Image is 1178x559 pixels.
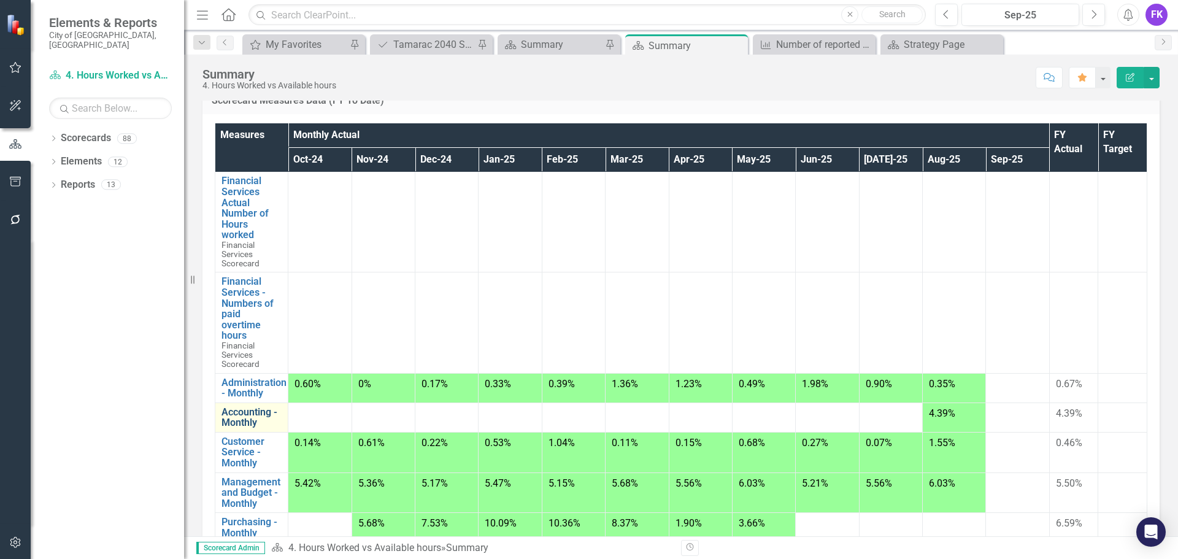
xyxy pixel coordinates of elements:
[49,15,172,30] span: Elements & Reports
[756,37,872,52] a: Number of reported injuries
[49,30,172,50] small: City of [GEOGRAPHIC_DATA], [GEOGRAPHIC_DATA]
[549,437,575,449] span: 1.04%
[861,6,923,23] button: Search
[245,37,347,52] a: My Favorites
[221,240,260,268] span: Financial Services Scorecard
[196,542,265,554] span: Scorecard Admin
[1056,477,1082,489] span: 5.50%
[61,178,95,192] a: Reports
[422,477,448,489] span: 5.17%
[866,378,892,390] span: 0.90%
[802,437,828,449] span: 0.27%
[215,403,288,432] td: Double-Click to Edit Right Click for Context Menu
[739,517,765,529] span: 3.66%
[1145,4,1168,26] button: FK
[879,9,906,19] span: Search
[739,378,765,390] span: 0.49%
[49,69,172,83] a: 4. Hours Worked vs Available hours
[776,37,872,52] div: Number of reported injuries
[221,436,282,469] a: Customer Service - Monthly
[221,175,282,241] a: Financial Services Actual Number of Hours worked
[221,477,282,509] a: Management and Budget - Monthly
[1056,407,1082,419] span: 4.39%
[802,477,828,489] span: 5.21%
[501,37,602,52] a: Summary
[904,37,1000,52] div: Strategy Page
[446,542,488,553] div: Summary
[221,341,260,369] span: Financial Services Scorecard
[215,373,288,403] td: Double-Click to Edit Right Click for Context Menu
[212,95,1150,106] h3: Scorecard Measures Data (FY To Date)
[929,407,955,419] span: 4.39%
[1056,517,1082,529] span: 6.59%
[358,517,385,529] span: 5.68%
[549,378,575,390] span: 0.39%
[288,542,441,553] a: 4. Hours Worked vs Available hours
[215,172,288,272] td: Double-Click to Edit Right Click for Context Menu
[202,67,336,81] div: Summary
[215,472,288,513] td: Double-Click to Edit Right Click for Context Menu
[294,378,321,390] span: 0.60%
[422,437,448,449] span: 0.22%
[393,37,474,52] div: Tamarac 2040 Strategic Plan - Departmental Action Plan
[358,437,385,449] span: 0.61%
[802,378,828,390] span: 1.98%
[1056,378,1082,390] span: 0.67%
[108,156,128,167] div: 12
[929,477,955,489] span: 6.03%
[271,541,672,555] div: »
[521,37,602,52] div: Summary
[485,517,517,529] span: 10.09%
[612,378,638,390] span: 1.36%
[266,37,347,52] div: My Favorites
[549,517,580,529] span: 10.36%
[49,98,172,119] input: Search Below...
[612,477,638,489] span: 5.68%
[883,37,1000,52] a: Strategy Page
[101,180,121,190] div: 13
[61,155,102,169] a: Elements
[739,437,765,449] span: 0.68%
[649,38,745,53] div: Summary
[221,407,282,428] a: Accounting - Monthly
[358,477,385,489] span: 5.36%
[221,517,282,538] a: Purchasing - Monthly
[294,437,321,449] span: 0.14%
[612,517,638,529] span: 8.37%
[221,377,287,399] a: Administration - Monthly
[61,131,111,145] a: Scorecards
[215,272,288,373] td: Double-Click to Edit Right Click for Context Menu
[929,437,955,449] span: 1.55%
[215,432,288,472] td: Double-Click to Edit Right Click for Context Menu
[117,133,137,144] div: 88
[739,477,765,489] span: 6.03%
[485,477,511,489] span: 5.47%
[202,81,336,90] div: 4. Hours Worked vs Available hours
[961,4,1079,26] button: Sep-25
[422,517,448,529] span: 7.53%
[676,517,702,529] span: 1.90%
[248,4,926,26] input: Search ClearPoint...
[612,437,638,449] span: 0.11%
[358,378,371,390] span: 0%
[676,477,702,489] span: 5.56%
[485,378,511,390] span: 0.33%
[1056,437,1082,449] span: 0.46%
[866,477,892,489] span: 5.56%
[6,14,28,36] img: ClearPoint Strategy
[485,437,511,449] span: 0.53%
[215,513,288,542] td: Double-Click to Edit Right Click for Context Menu
[373,37,474,52] a: Tamarac 2040 Strategic Plan - Departmental Action Plan
[1136,517,1166,547] div: Open Intercom Messenger
[221,276,282,341] a: Financial Services - Numbers of paid overtime hours
[929,378,955,390] span: 0.35%
[676,378,702,390] span: 1.23%
[422,378,448,390] span: 0.17%
[866,437,892,449] span: 0.07%
[676,437,702,449] span: 0.15%
[966,8,1075,23] div: Sep-25
[294,477,321,489] span: 5.42%
[549,477,575,489] span: 5.15%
